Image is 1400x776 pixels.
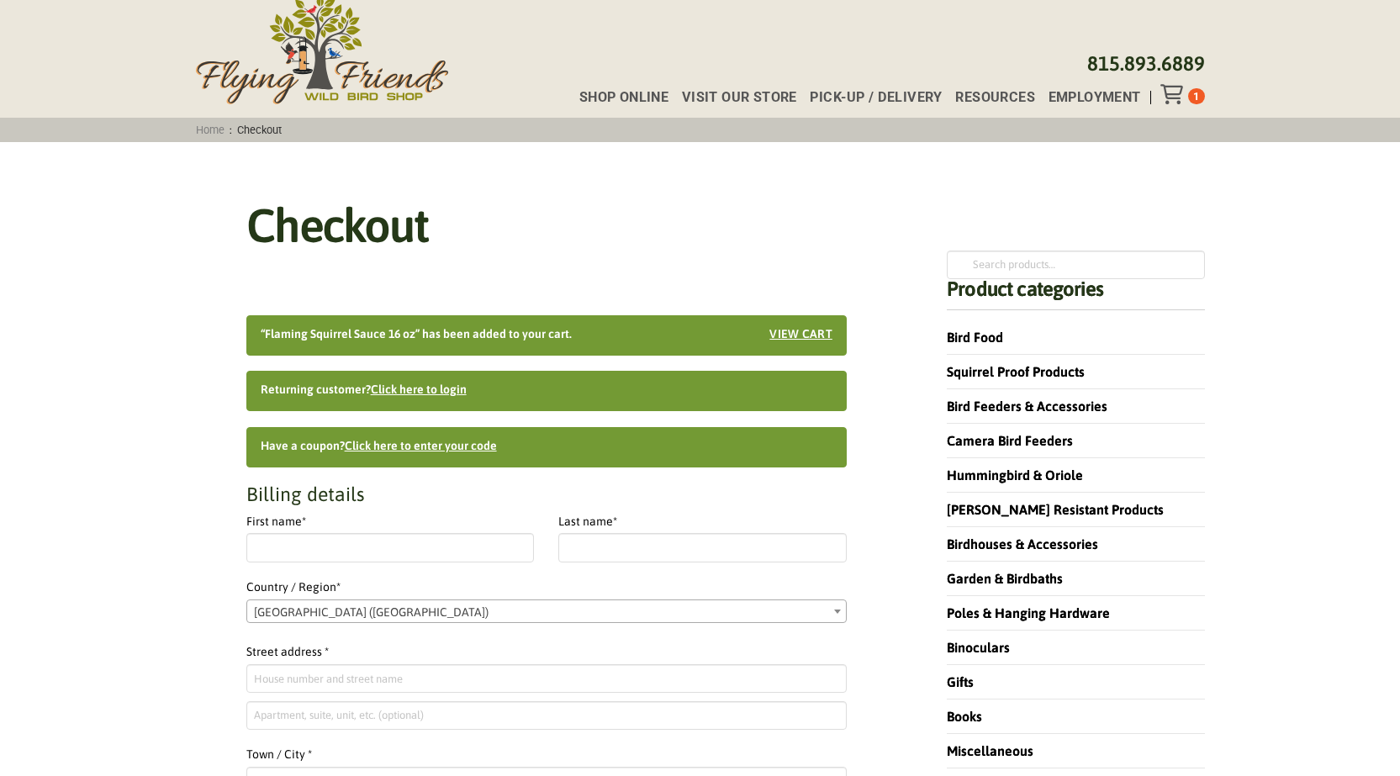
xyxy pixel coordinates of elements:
[947,640,1010,655] a: Binoculars
[246,371,847,411] div: Returning customer?
[769,325,832,343] a: View cart
[947,709,982,724] a: Books
[190,124,230,136] a: Home
[246,745,847,765] label: Town / City
[246,483,847,508] h3: Billing details
[579,91,668,104] span: Shop Online
[1160,84,1188,104] div: Toggle Off Canvas Content
[947,674,974,689] a: Gifts
[1193,90,1199,103] span: 1
[246,664,847,693] input: House number and street name
[947,571,1063,586] a: Garden & Birdbaths
[371,383,467,396] a: Click here to login
[947,605,1110,620] a: Poles & Hanging Hardware
[345,439,497,452] a: Enter your coupon code
[947,467,1083,483] a: Hummingbird & Oriole
[246,512,535,532] label: First name
[942,91,1034,104] a: Resources
[246,642,847,663] label: Street address
[247,600,846,624] span: United States (US)
[668,91,797,104] a: Visit Our Store
[1035,91,1141,104] a: Employment
[246,427,847,467] div: Have a coupon?
[955,91,1035,104] span: Resources
[246,201,428,251] h1: Checkout
[246,315,847,356] div: “Flaming Squirrel Sauce 16 oz” has been added to your cart.
[947,502,1164,517] a: [PERSON_NAME] Resistant Products
[947,536,1098,552] a: Birdhouses & Accessories
[190,124,288,136] span: :
[232,124,288,136] span: Checkout
[246,701,847,730] input: Apartment, suite, unit, etc. (optional)
[246,512,847,598] label: Country / Region
[947,399,1107,414] a: Bird Feeders & Accessories
[1087,52,1205,75] a: 815.893.6889
[947,364,1085,379] a: Squirrel Proof Products
[947,279,1204,310] h4: Product categories
[810,91,942,104] span: Pick-up / Delivery
[947,743,1033,758] a: Miscellaneous
[566,91,668,104] a: Shop Online
[947,251,1204,279] input: Search products…
[682,91,797,104] span: Visit Our Store
[558,512,847,532] label: Last name
[246,599,847,623] span: Country / Region
[1049,91,1141,104] span: Employment
[947,433,1073,448] a: Camera Bird Feeders
[796,91,942,104] a: Pick-up / Delivery
[947,330,1003,345] a: Bird Food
